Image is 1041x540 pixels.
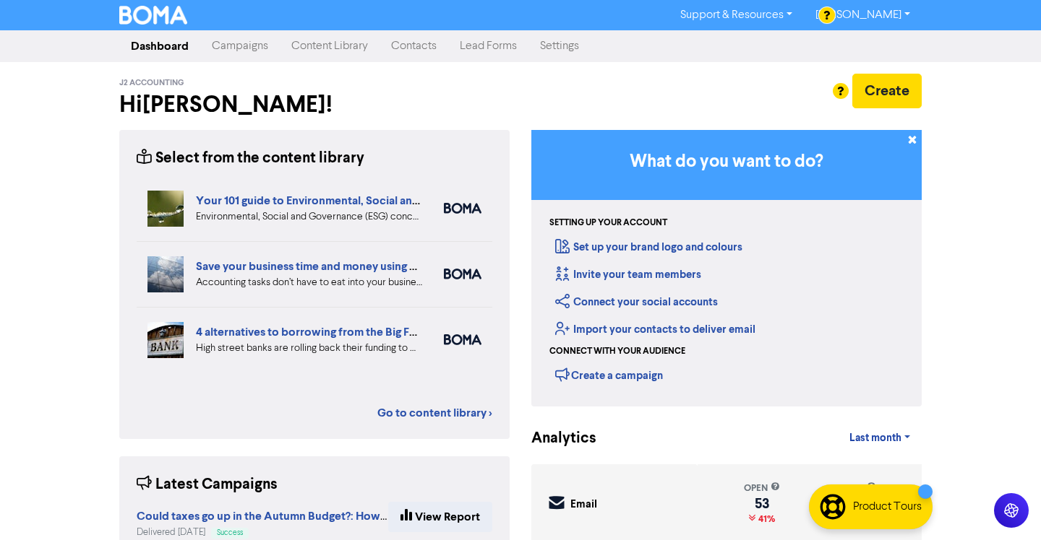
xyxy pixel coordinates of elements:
[553,152,900,173] h3: What do you want to do?
[836,482,876,495] div: click
[528,32,591,61] a: Settings
[838,424,922,453] a: Last month
[196,275,422,290] div: Accounting tasks don’t have to eat into your business time. With the right cloud accounting softw...
[804,4,922,27] a: [PERSON_NAME]
[196,259,500,274] a: Save your business time and money using cloud accounting
[196,193,516,208] a: Your 101 guide to Environmental, Social and Governance (ESG)
[448,32,528,61] a: Lead Forms
[137,509,442,523] strong: Could taxes go up in the Autumn Budget?: How to be ready
[444,203,481,214] img: boma
[444,269,481,279] img: boma_accounting
[555,323,755,336] a: Import your contacts to deliver email
[380,32,448,61] a: Contacts
[119,78,184,88] span: J2 Accounting
[555,268,701,282] a: Invite your team members
[196,325,460,339] a: 4 alternatives to borrowing from the Big Four banks
[852,74,922,108] button: Create
[196,209,422,225] div: Environmental, Social and Governance (ESG) concerns are a vital part of running a business. Our 1...
[137,511,442,523] a: Could taxes go up in the Autumn Budget?: How to be ready
[137,474,278,496] div: Latest Campaigns
[119,91,510,118] h2: Hi [PERSON_NAME] !
[849,432,901,445] span: Last month
[531,427,578,450] div: Analytics
[549,217,667,230] div: Setting up your account
[969,471,1041,540] iframe: Chat Widget
[755,513,775,525] span: 41%
[531,130,922,406] div: Getting Started in BOMA
[119,32,200,61] a: Dashboard
[570,497,597,513] div: Email
[377,404,492,422] a: Go to content library >
[200,32,280,61] a: Campaigns
[549,345,685,358] div: Connect with your audience
[217,529,243,536] span: Success
[444,334,481,345] img: boma
[555,364,663,386] div: Create a campaign
[555,240,742,254] a: Set up your brand logo and colours
[137,147,364,170] div: Select from the content library
[744,482,780,495] div: open
[744,498,780,510] div: 53
[555,295,718,309] a: Connect your social accounts
[119,6,187,25] img: BOMA Logo
[669,4,804,27] a: Support & Resources
[388,502,492,532] a: View Report
[280,32,380,61] a: Content Library
[196,341,422,356] div: High street banks are rolling back their funding to UK small businesses. We’ve highlighted four a...
[137,526,388,539] div: Delivered [DATE]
